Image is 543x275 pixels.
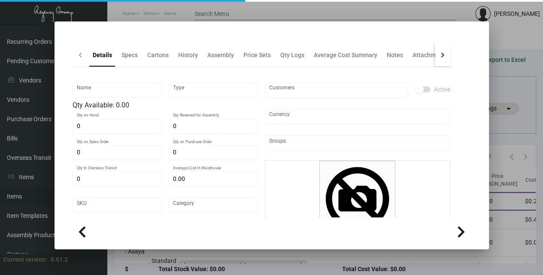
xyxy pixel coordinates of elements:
div: Qty Available: 0.00 [73,100,258,110]
div: History [178,51,198,60]
div: Specs [121,51,138,60]
div: Price Sets [243,51,271,60]
div: 0.51.2 [51,255,68,264]
div: Qty Logs [280,51,304,60]
div: Assembly [207,51,234,60]
div: Notes [387,51,403,60]
div: Cartons [147,51,169,60]
div: Attachments [413,51,448,60]
span: Active [434,84,450,95]
input: Add new.. [269,140,446,147]
input: Add new.. [269,87,403,94]
div: Current version: [3,255,47,264]
div: Details [93,51,112,60]
div: Average Cost Summary [314,51,377,60]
